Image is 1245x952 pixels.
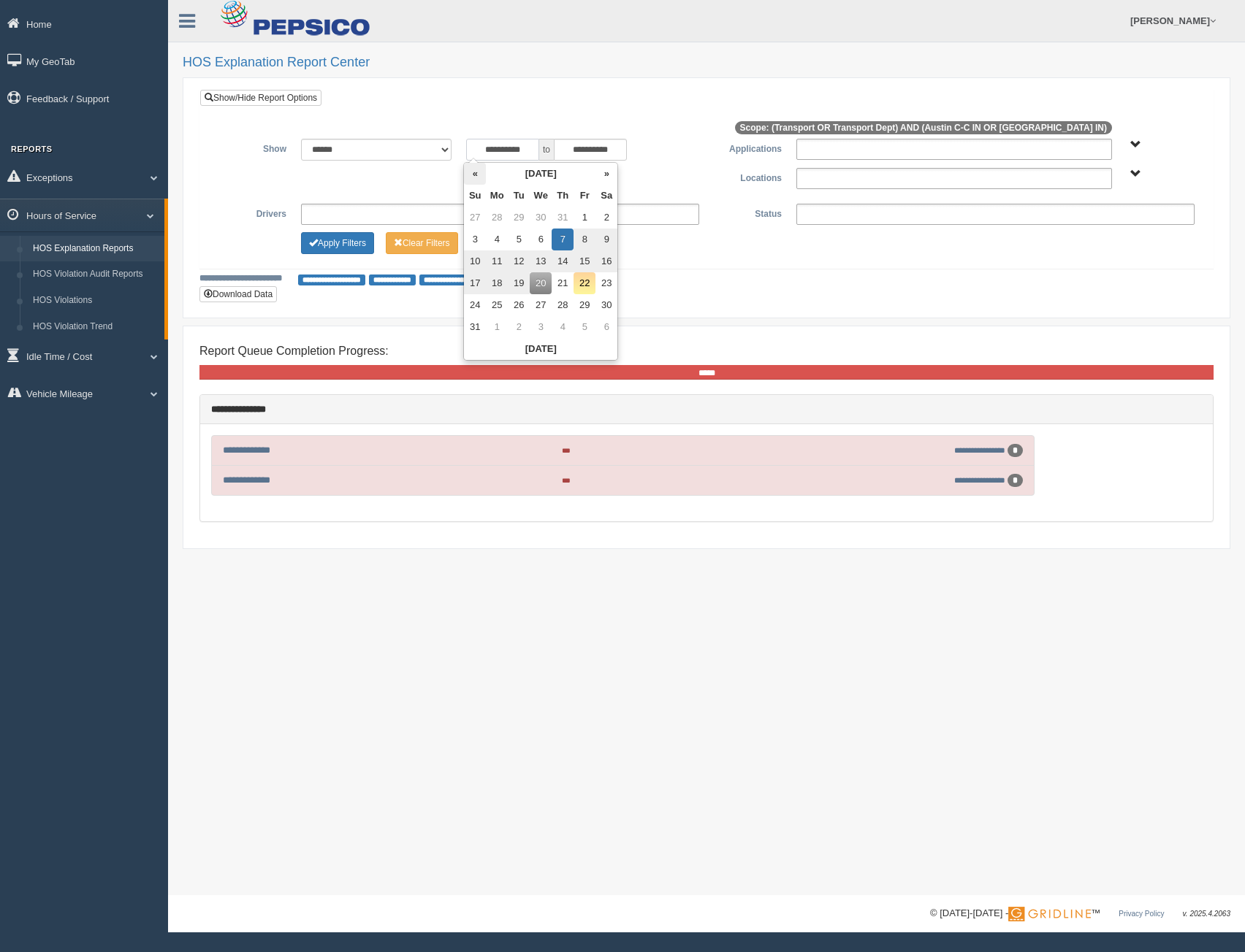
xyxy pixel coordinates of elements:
td: 3 [530,316,552,338]
button: Change Filter Options [301,232,374,254]
a: HOS Violations [26,288,164,314]
th: Sa [595,185,617,207]
label: Status [707,204,789,221]
th: Th [552,185,574,207]
td: 11 [486,250,508,272]
td: 28 [486,207,508,229]
td: 23 [595,272,617,294]
td: 31 [552,207,574,229]
td: 13 [530,250,552,272]
th: Fr [574,185,595,207]
th: [DATE] [486,163,595,185]
td: 29 [508,207,530,229]
td: 25 [486,294,508,316]
th: We [530,185,552,207]
th: » [595,163,617,185]
span: Scope: (Transport OR Transport Dept) AND (Austin C-C IN OR [GEOGRAPHIC_DATA] IN) [735,121,1112,134]
a: Privacy Policy [1119,910,1164,918]
td: 17 [464,272,486,294]
td: 1 [486,316,508,338]
td: 29 [574,294,595,316]
td: 10 [464,250,486,272]
td: 24 [464,294,486,316]
th: Mo [486,185,508,207]
td: 30 [595,294,617,316]
div: © [DATE]-[DATE] - ™ [930,906,1230,921]
button: Download Data [199,286,277,302]
td: 6 [530,229,552,250]
th: Tu [508,185,530,207]
td: 21 [552,272,574,294]
label: Locations [707,168,789,185]
td: 18 [486,272,508,294]
td: 26 [508,294,530,316]
th: Su [464,185,486,207]
td: 19 [508,272,530,294]
td: 15 [574,250,595,272]
td: 4 [486,229,508,250]
a: HOS Explanation Reports [26,236,164,262]
td: 6 [595,316,617,338]
label: Applications [707,139,789,156]
a: HOS Violation Audit Reports [26,261,164,288]
th: « [464,163,486,185]
h2: HOS Explanation Report Center [183,55,1230,70]
td: 2 [508,316,530,338]
td: 1 [574,207,595,229]
a: Show/Hide Report Options [200,90,321,106]
td: 14 [552,250,574,272]
label: Drivers [211,204,294,221]
th: [DATE] [464,338,617,360]
td: 16 [595,250,617,272]
span: to [539,139,554,161]
td: 3 [464,229,486,250]
td: 5 [508,229,530,250]
td: 9 [595,229,617,250]
td: 27 [464,207,486,229]
h4: Report Queue Completion Progress: [199,345,1214,358]
td: 7 [552,229,574,250]
td: 28 [552,294,574,316]
td: 30 [530,207,552,229]
td: 8 [574,229,595,250]
td: 2 [595,207,617,229]
span: v. 2025.4.2063 [1183,910,1230,918]
td: 31 [464,316,486,338]
button: Change Filter Options [386,232,458,254]
img: Gridline [1008,907,1091,921]
label: Show [211,139,294,156]
td: 12 [508,250,530,272]
td: 5 [574,316,595,338]
td: 20 [530,272,552,294]
td: 27 [530,294,552,316]
td: 22 [574,272,595,294]
a: HOS Violation Trend [26,314,164,340]
td: 4 [552,316,574,338]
